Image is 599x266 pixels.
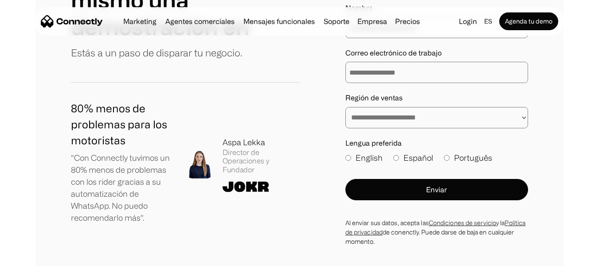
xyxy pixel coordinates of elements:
[71,45,242,60] p: Estás a un paso de disparar tu negocio.
[41,15,103,28] a: home
[345,219,526,235] a: Política de privacidad
[393,155,399,161] input: Español
[345,139,528,147] label: Lengua preferida
[223,148,299,174] div: Director de Operaciones y Fundador
[393,152,433,164] label: Español
[345,94,528,102] label: Región de ventas
[71,152,171,224] p: "Con Connectly tuvimos un 80% menos de problemas con los rider gracias a su automatización de Wha...
[345,152,383,164] label: English
[481,15,497,28] div: es
[429,219,496,226] a: Condiciones de servicio
[484,15,492,28] div: es
[18,250,53,263] ul: Language list
[444,152,492,164] label: Português
[345,218,528,246] div: Al enviar sus datos, acepta las y la de conenctly. Puede darse de baja en cualquier momento.
[223,136,299,148] div: Aspa Lekka
[9,250,53,263] aside: Language selected: Español
[345,179,528,200] button: Enviar
[120,18,160,25] a: Marketing
[355,15,390,28] div: Empresa
[499,12,558,30] a: Agenda tu demo
[345,49,528,57] label: Correo electrónico de trabajo
[444,155,450,161] input: Português
[240,18,318,25] a: Mensajes funcionales
[357,15,387,28] div: Empresa
[71,100,171,148] h1: 80% menos de problemas para los motoristas
[320,18,353,25] a: Soporte
[455,15,481,28] a: Login
[345,155,351,161] input: English
[392,18,423,25] a: Precios
[162,18,238,25] a: Agentes comerciales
